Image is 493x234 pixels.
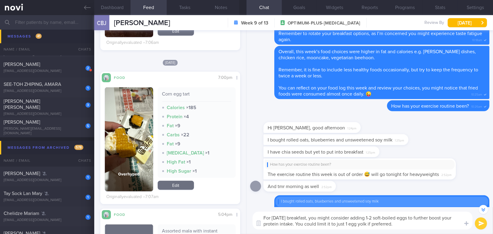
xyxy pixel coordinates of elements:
span: SEE-TOH ZHIPING, AMARA [4,82,61,87]
button: [DATE] [448,18,487,27]
div: [EMAIL_ADDRESS][DOMAIN_NAME] [4,112,91,116]
div: CBJ [93,11,111,35]
span: I have chia seeds but yet to put into breakfast [268,150,363,154]
strong: Protein [167,114,183,119]
div: 1 [85,195,91,200]
div: Food [111,212,135,217]
div: 1 [85,43,91,48]
span: 2:52pm [441,171,452,177]
div: 1 [85,215,91,220]
span: 578 [74,145,83,150]
div: Messages from Archived [6,144,85,152]
img: Corn egg tart [105,87,153,191]
span: [PERSON_NAME] [4,62,40,67]
span: The exercise routine this week is out of order 😅 will go tonight for heavyweights [268,172,439,177]
div: 2 [85,66,91,71]
a: Edit [158,181,194,190]
span: Remember to rotate your breakfast options, as I’m concerned you might experience taste fatigue ag... [279,31,482,42]
span: [PERSON_NAME] [PERSON_NAME] [4,99,40,110]
span: [PERSON_NAME] [4,120,40,125]
strong: × 4 [184,114,189,119]
span: Review By [424,20,444,26]
span: [PERSON_NAME] [4,171,40,176]
strong: × 9 [175,141,181,146]
strong: [MEDICAL_DATA] [167,151,204,155]
span: Remember, it is fine to include less healthy foods occasionally, but try to keep the frequency to... [279,67,478,78]
div: Originally evaluated – 7:06am [106,40,159,46]
span: You can reflect on your food log this week and review your choices, you might notice that fried f... [279,86,478,96]
div: Originally evaluated – 7:07am [106,194,159,200]
strong: × 1 [193,169,197,174]
strong: High Sugar [167,169,192,174]
span: Overall, this week’s food choices were higher in fat and calories e.g. [PERSON_NAME] dishes, chic... [279,49,476,60]
span: 7:00pm [218,76,232,80]
span: Hi [PERSON_NAME], good afternoon [268,125,345,130]
strong: Week 9 of 13 [241,20,268,26]
div: Corn egg tart [162,91,231,102]
div: [EMAIL_ADDRESS][DOMAIN_NAME] [4,89,91,93]
div: [EMAIL_ADDRESS][DOMAIN_NAME] [4,69,91,73]
strong: × 22 [181,132,190,137]
div: I bought rolled oats, blueberries and unsweetened soy milk [278,199,486,204]
div: Food [111,75,135,80]
span: [PERSON_NAME] ([PERSON_NAME]) [4,39,43,50]
strong: High Fat [167,160,185,164]
strong: × 1 [205,151,210,155]
span: OPTIMUM-PLUS-[MEDICAL_DATA] [288,20,360,26]
div: Chats [70,154,94,167]
div: [EMAIL_ADDRESS][DOMAIN_NAME] [4,198,91,203]
div: [EMAIL_ADDRESS][DOMAIN_NAME] [4,218,91,223]
span: I bought rolled oats, blueberries and unsweetened soy milk [268,138,392,142]
strong: Fat [167,123,174,128]
span: 1:25pm [366,149,375,155]
span: And tmr morning as well [268,184,319,189]
span: 1:25pm [395,137,404,143]
span: Chelidze Mariam [4,211,39,216]
div: [EMAIL_ADDRESS][DOMAIN_NAME] [4,52,91,57]
span: 10:25am [471,91,482,97]
a: Edit [158,27,194,36]
div: 3 [85,102,91,108]
strong: Carbs [167,132,180,137]
div: 1 [85,86,91,91]
div: [PERSON_NAME][EMAIL_ADDRESS][DOMAIN_NAME] [4,27,91,36]
div: 1 [85,175,91,180]
strong: × 9 [175,123,181,128]
div: [EMAIL_ADDRESS][DOMAIN_NAME] [4,178,91,183]
span: 2:52pm [321,184,332,189]
strong: Fat [167,141,174,146]
span: 10:18am [472,37,482,42]
strong: × 185 [186,105,197,110]
span: 1:24pm [347,125,356,131]
span: [PERSON_NAME] [114,19,170,27]
div: [PERSON_NAME][EMAIL_ADDRESS][DOMAIN_NAME] [4,127,91,136]
strong: Calories [167,105,185,110]
span: [DATE] [163,60,178,66]
span: 5:04pm [218,213,232,217]
strong: × 1 [187,160,191,164]
span: 10:26am [471,103,482,109]
div: How has your exercise routine been? [267,162,452,167]
span: How has your exercise routine been? [391,104,469,109]
div: 5 [85,123,91,128]
span: Tay Sock Lan Mary [4,191,42,196]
